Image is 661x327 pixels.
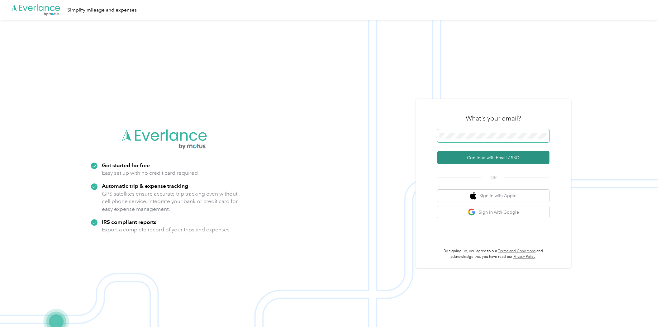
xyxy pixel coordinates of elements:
[437,249,549,259] p: By signing up, you agree to our and acknowledge that you have read our .
[102,162,150,168] strong: Get started for free
[67,6,137,14] div: Simplify mileage and expenses
[470,192,476,200] img: apple logo
[437,151,549,164] button: Continue with Email / SSO
[102,226,231,234] p: Export a complete record of your trips and expenses.
[102,169,198,177] p: Easy set up with no credit card required
[466,114,521,123] h3: What's your email?
[513,254,535,259] a: Privacy Policy
[102,182,188,189] strong: Automatic trip & expense tracking
[102,219,156,225] strong: IRS compliant reports
[437,190,549,202] button: apple logoSign in with Apple
[626,292,661,327] iframe: Everlance-gr Chat Button Frame
[437,206,549,218] button: google logoSign in with Google
[498,249,536,254] a: Terms and Conditions
[483,174,504,181] span: OR
[468,208,476,216] img: google logo
[102,190,238,213] p: GPS satellites ensure accurate trip tracking even without cell phone service. Integrate your bank...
